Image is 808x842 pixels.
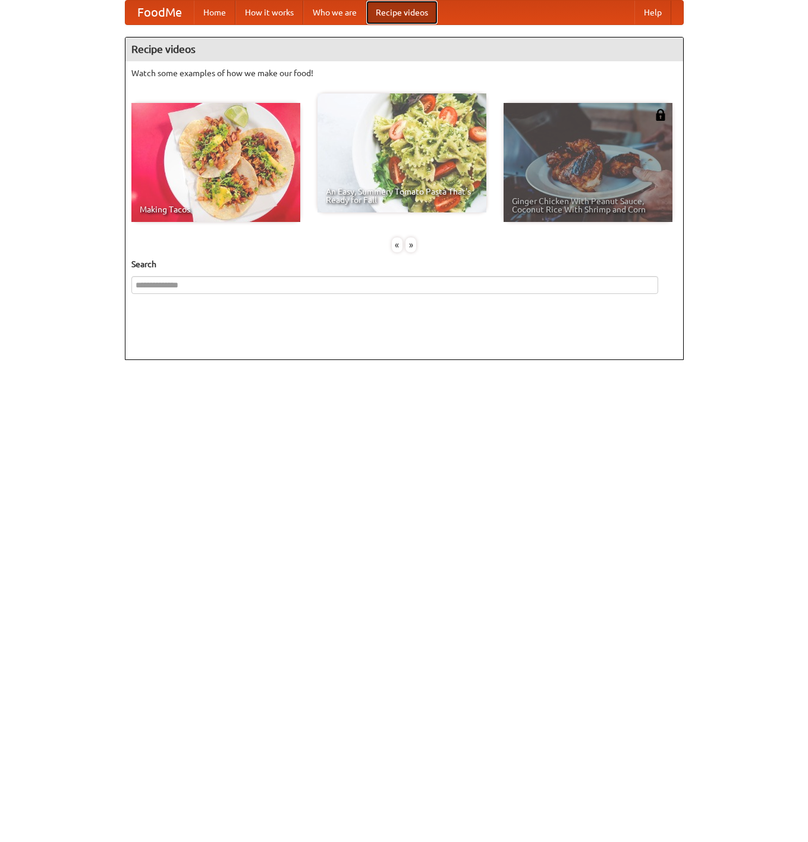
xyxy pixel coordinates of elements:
a: Home [194,1,235,24]
div: » [405,237,416,252]
a: FoodMe [125,1,194,24]
span: Making Tacos [140,205,292,214]
a: An Easy, Summery Tomato Pasta That's Ready for Fall [317,93,486,212]
a: Who we are [303,1,366,24]
span: An Easy, Summery Tomato Pasta That's Ready for Fall [326,187,478,204]
h4: Recipe videos [125,37,683,61]
img: 483408.png [655,109,666,121]
a: Recipe videos [366,1,438,24]
a: Making Tacos [131,103,300,222]
a: Help [634,1,671,24]
h5: Search [131,258,677,270]
a: How it works [235,1,303,24]
div: « [392,237,403,252]
p: Watch some examples of how we make our food! [131,67,677,79]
